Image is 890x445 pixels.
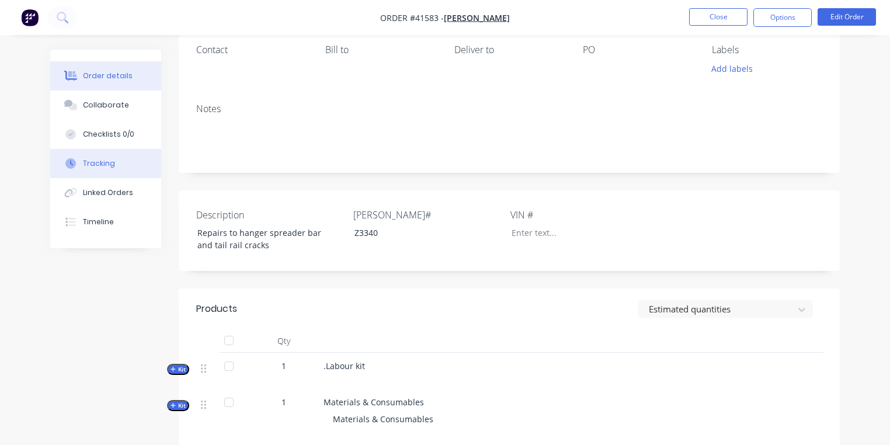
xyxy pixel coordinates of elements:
div: Z3340 [345,224,491,241]
span: 1 [281,360,286,372]
button: Linked Orders [50,178,161,207]
span: Order #41583 - [380,12,444,23]
img: Factory [21,9,39,26]
div: Products [196,302,237,316]
button: Edit Order [818,8,876,26]
div: Checklists 0/0 [83,129,134,140]
button: Options [753,8,812,27]
span: 1 [281,396,286,408]
button: Order details [50,61,161,91]
button: Checklists 0/0 [50,120,161,149]
div: Timeline [83,217,114,227]
div: Labels [712,44,822,55]
div: Bill to [325,44,436,55]
div: Linked Orders [83,187,133,198]
button: Close [689,8,748,26]
button: Tracking [50,149,161,178]
div: Contact [196,44,307,55]
a: [PERSON_NAME] [444,12,510,23]
div: PO [583,44,693,55]
span: Kit [171,365,186,374]
label: [PERSON_NAME]# [353,208,499,222]
button: Add labels [705,60,759,76]
button: Collaborate [50,91,161,120]
button: Kit [167,364,189,375]
div: Repairs to hanger spreader bar and tail rail cracks [188,224,334,253]
span: Materials & Consumables [324,397,424,408]
div: Qty [249,329,319,353]
span: Materials & Consumables [333,413,433,425]
div: Notes [196,103,822,114]
span: Kit [171,401,186,410]
div: Order details [83,71,133,81]
label: VIN # [510,208,656,222]
button: Timeline [50,207,161,237]
div: Deliver to [454,44,565,55]
span: .Labour kit [324,360,365,371]
div: Collaborate [83,100,129,110]
button: Kit [167,400,189,411]
div: Tracking [83,158,115,169]
label: Description [196,208,342,222]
